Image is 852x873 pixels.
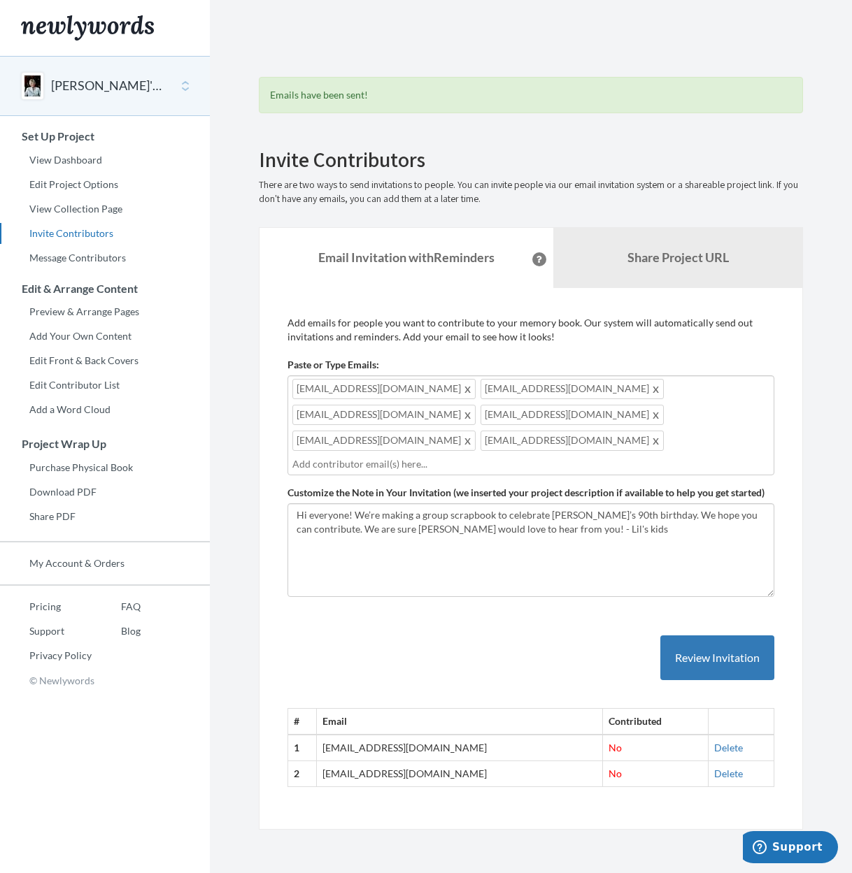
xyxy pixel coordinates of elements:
[714,767,743,779] a: Delete
[51,77,164,95] button: [PERSON_NAME]'s 90th Birthday
[259,178,803,206] p: There are two ways to send invitations to people. You can invite people via our email invitation ...
[292,405,476,425] span: [EMAIL_ADDRESS][DOMAIN_NAME]
[288,735,317,760] th: 1
[287,486,765,500] label: Customize the Note in Your Invitation (we inserted your project description if available to help ...
[1,438,210,450] h3: Project Wrap Up
[259,77,803,113] div: Emails have been sent!
[292,379,476,399] span: [EMAIL_ADDRESS][DOMAIN_NAME]
[316,761,602,787] td: [EMAIL_ADDRESS][DOMAIN_NAME]
[1,282,210,295] h3: Edit & Arrange Content
[481,405,664,425] span: [EMAIL_ADDRESS][DOMAIN_NAME]
[292,456,769,472] input: Add contributor email(s) here...
[714,742,743,753] a: Delete
[660,635,774,681] button: Review Invitation
[287,316,774,344] p: Add emails for people you want to contribute to your memory book. Our system will automatically s...
[481,431,664,451] span: [EMAIL_ADDRESS][DOMAIN_NAME]
[743,831,838,866] iframe: Opens a widget where you can chat to one of our agents
[609,742,622,753] span: No
[609,767,622,779] span: No
[288,709,317,735] th: #
[1,130,210,143] h3: Set Up Project
[288,761,317,787] th: 2
[316,709,602,735] th: Email
[92,596,141,617] a: FAQ
[318,250,495,265] strong: Email Invitation with Reminders
[287,503,774,597] textarea: Hi everyone! We’re making a group scrapbook to celebrate [PERSON_NAME]’s 90th birthday. We hope y...
[627,250,729,265] b: Share Project URL
[292,431,476,451] span: [EMAIL_ADDRESS][DOMAIN_NAME]
[287,358,379,372] label: Paste or Type Emails:
[602,709,708,735] th: Contributed
[92,621,141,642] a: Blog
[481,379,664,399] span: [EMAIL_ADDRESS][DOMAIN_NAME]
[316,735,602,760] td: [EMAIL_ADDRESS][DOMAIN_NAME]
[259,148,803,171] h2: Invite Contributors
[21,15,154,41] img: Newlywords logo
